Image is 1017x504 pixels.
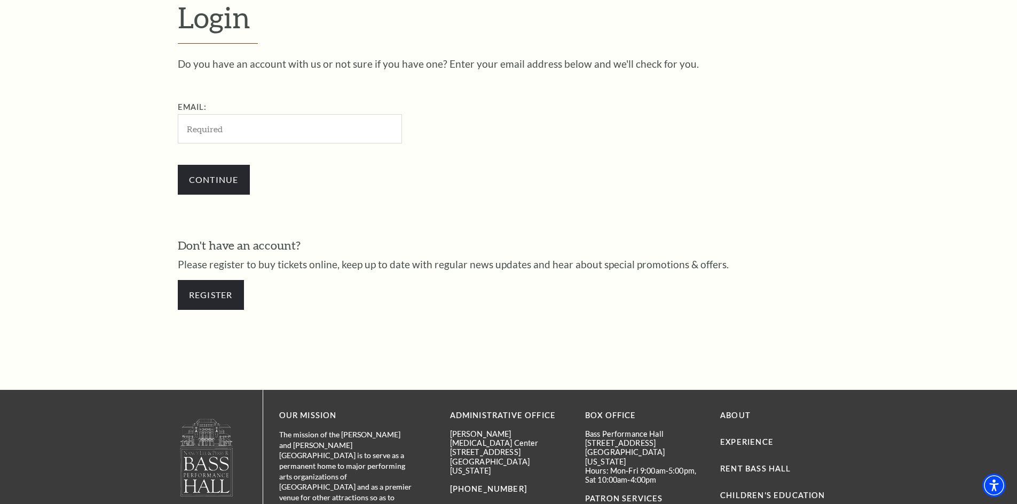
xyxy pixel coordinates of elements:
p: Hours: Mon-Fri 9:00am-5:00pm, Sat 10:00am-4:00pm [585,466,704,485]
input: Required [178,114,402,143]
p: [STREET_ADDRESS] [585,438,704,447]
p: [GEOGRAPHIC_DATA][US_STATE] [585,447,704,466]
p: BOX OFFICE [585,409,704,422]
p: [PHONE_NUMBER] [450,483,569,496]
p: Administrative Office [450,409,569,422]
h3: Don't have an account? [178,237,840,254]
a: About [720,411,751,420]
p: OUR MISSION [279,409,413,422]
p: [GEOGRAPHIC_DATA][US_STATE] [450,457,569,476]
label: Email: [178,102,207,111]
div: Accessibility Menu [982,474,1006,497]
a: Experience [720,437,774,446]
input: Submit button [178,165,250,195]
img: logo-footer.png [179,418,234,497]
p: Please register to buy tickets online, keep up to date with regular news updates and hear about s... [178,259,840,269]
a: Register [178,280,244,310]
p: Bass Performance Hall [585,429,704,438]
p: [PERSON_NAME][MEDICAL_DATA] Center [450,429,569,448]
p: [STREET_ADDRESS] [450,447,569,457]
a: Rent Bass Hall [720,464,791,473]
p: Do you have an account with us or not sure if you have one? Enter your email address below and we... [178,59,840,69]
